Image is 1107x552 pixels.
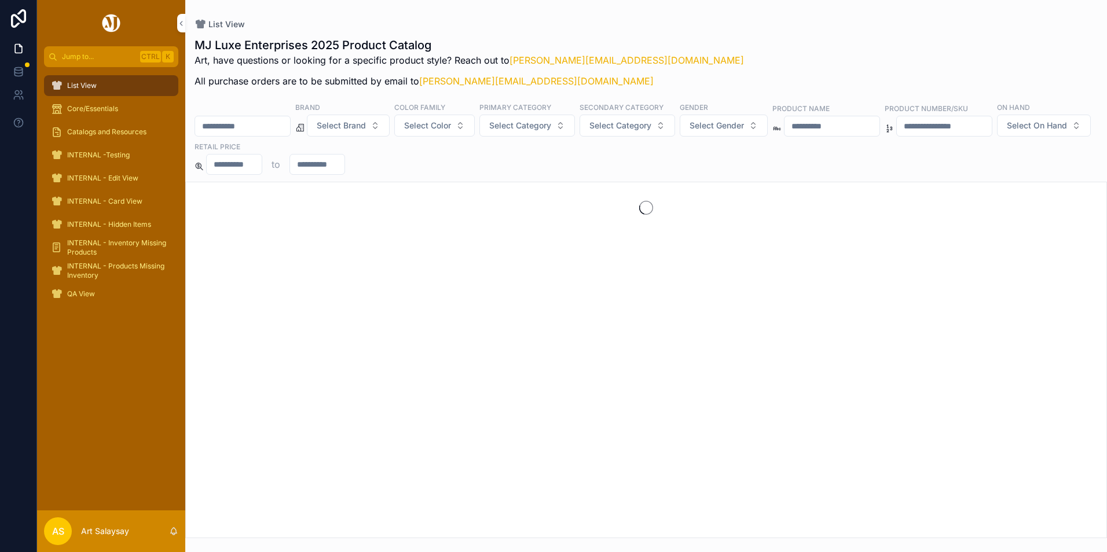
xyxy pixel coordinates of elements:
button: Select Button [479,115,575,137]
span: AS [52,524,64,538]
span: INTERNAL - Card View [67,197,142,206]
a: [PERSON_NAME][EMAIL_ADDRESS][DOMAIN_NAME] [509,54,744,66]
a: List View [195,19,245,30]
span: INTERNAL -Testing [67,150,130,160]
a: [PERSON_NAME][EMAIL_ADDRESS][DOMAIN_NAME] [419,75,654,87]
span: Select Color [404,120,451,131]
a: INTERNAL - Card View [44,191,178,212]
h1: MJ Luxe Enterprises 2025 Product Catalog [195,37,744,53]
label: Primary Category [479,102,551,112]
a: Catalogs and Resources [44,122,178,142]
label: Product Number/SKU [885,103,968,113]
span: Select On Hand [1007,120,1067,131]
span: K [163,52,173,61]
button: Select Button [307,115,390,137]
button: Select Button [580,115,675,137]
span: QA View [67,289,95,299]
img: App logo [100,14,122,32]
span: Catalogs and Resources [67,127,146,137]
button: Jump to...CtrlK [44,46,178,67]
span: List View [208,19,245,30]
label: Brand [295,102,320,112]
label: Color Family [394,102,445,112]
span: INTERNAL - Products Missing Inventory [67,262,167,280]
a: INTERNAL - Products Missing Inventory [44,260,178,281]
span: Select Gender [690,120,744,131]
span: List View [67,81,97,90]
span: Select Category [489,120,551,131]
p: All purchase orders are to be submitted by email to [195,74,744,88]
span: Ctrl [140,51,161,62]
label: Retail Price [195,141,240,152]
p: to [272,157,280,171]
button: Select Button [680,115,768,137]
span: Select Brand [317,120,366,131]
label: Secondary Category [580,102,664,112]
a: QA View [44,284,178,304]
a: Core/Essentials [44,98,178,119]
span: INTERNAL - Hidden Items [67,220,151,229]
span: Core/Essentials [67,104,118,113]
a: INTERNAL - Edit View [44,168,178,189]
label: On Hand [997,102,1030,112]
span: Select Category [589,120,651,131]
a: INTERNAL - Hidden Items [44,214,178,235]
button: Select Button [997,115,1091,137]
div: scrollable content [37,67,185,319]
span: Jump to... [62,52,135,61]
p: Art Salaysay [81,525,129,537]
p: Art, have questions or looking for a specific product style? Reach out to [195,53,744,67]
button: Select Button [394,115,475,137]
a: INTERNAL -Testing [44,145,178,165]
label: Gender [680,102,708,112]
span: INTERNAL - Edit View [67,174,138,183]
label: Product Name [772,103,830,113]
a: List View [44,75,178,96]
a: INTERNAL - Inventory Missing Products [44,237,178,258]
span: INTERNAL - Inventory Missing Products [67,238,167,257]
